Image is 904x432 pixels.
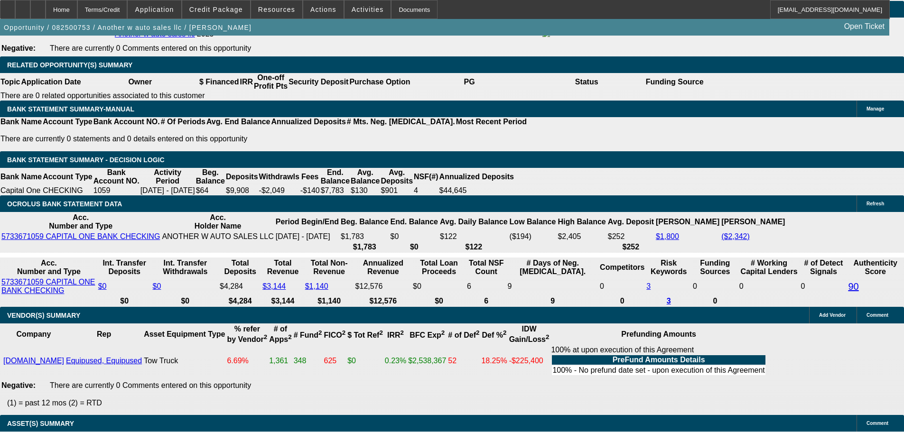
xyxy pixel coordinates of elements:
sup: 2 [476,329,479,336]
td: 348 [293,345,323,377]
td: 625 [324,345,346,377]
sup: 2 [318,329,322,336]
div: $44,645 [439,186,514,195]
th: Beg. Balance [340,213,389,231]
b: Negative: [1,44,36,52]
th: NSF(#) [413,168,439,186]
b: FICO [324,331,346,339]
th: Deposits [225,168,259,186]
th: Authenticity Score [848,258,903,276]
th: Avg. Balance [350,168,380,186]
td: 6.69% [226,345,268,377]
b: # Fund [294,331,322,339]
th: Total Loan Proceeds [412,258,466,276]
a: 5733671059 CAPITAL ONE BANK CHECKING [1,232,160,240]
td: $0 [412,277,466,295]
b: IDW Gain/Loss [509,325,550,343]
th: Account Type [42,168,93,186]
sup: 2 [546,333,549,340]
th: Total Revenue [262,258,303,276]
button: Activities [345,0,391,18]
th: Bank Account NO. [93,168,140,186]
th: IRR [239,73,253,91]
b: # of Def [448,331,479,339]
span: Actions [310,6,336,13]
th: 0 [599,296,645,306]
td: $2,538,367 [408,345,447,377]
td: $0 [347,345,383,377]
div: $12,576 [355,282,411,291]
th: High Balance [557,213,606,231]
b: Negative: [1,381,36,389]
td: [DATE] - [DATE] [275,232,339,241]
a: $0 [98,282,107,290]
td: ANOTHER W AUTO SALES LLC [161,232,274,241]
th: PG [410,73,528,91]
th: Account Type [42,117,93,127]
div: 100% at upon execution of this Agreement [551,346,766,376]
span: Application [135,6,174,13]
a: Open Ticket [840,18,888,35]
a: 3 [646,282,651,290]
td: 0 [692,277,738,295]
a: $1,140 [305,282,328,290]
td: 52 [447,345,480,377]
th: Application Date [20,73,81,91]
td: $0 [390,232,438,241]
th: Risk Keywords [646,258,691,276]
sup: 2 [441,329,445,336]
th: Total Non-Revenue [305,258,354,276]
a: $0 [153,282,161,290]
td: CHECKING [42,186,93,195]
span: ASSET(S) SUMMARY [7,420,74,427]
span: Bank Statement Summary - Decision Logic [7,156,165,164]
th: End. Balance [390,213,438,231]
a: [DOMAIN_NAME] [3,357,64,365]
td: 9 [507,277,598,295]
sup: 2 [342,329,345,336]
td: -$2,049 [259,186,300,195]
th: End. Balance [320,168,350,186]
th: Withdrawls [259,168,300,186]
th: $4,284 [219,296,261,306]
td: $901 [380,186,413,195]
a: ($2,342) [721,232,750,240]
th: Annualized Revenue [355,258,411,276]
th: Security Deposit [288,73,349,91]
td: -$140 [300,186,320,195]
td: $4,284 [219,277,261,295]
p: (1) = past 12 mos (2) = RTD [7,399,904,407]
a: 5733671059 CAPITAL ONE BANK CHECKING [1,278,95,294]
td: 4 [413,186,439,195]
th: Int. Transfer Withdrawals [152,258,218,276]
b: Asset Equipment Type [144,330,225,338]
td: 0 [599,277,645,295]
b: Def % [482,331,507,339]
th: Most Recent Period [456,117,527,127]
th: Beg. Balance [196,168,225,186]
td: Tow Truck [143,345,225,377]
th: Total Deposits [219,258,261,276]
td: $130 [350,186,380,195]
sup: 2 [379,329,382,336]
th: 6 [466,296,506,306]
button: Application [128,0,181,18]
th: # Days of Neg. [MEDICAL_DATA]. [507,258,598,276]
sup: 2 [264,333,267,340]
b: % refer by Vendor [227,325,267,343]
th: # Working Capital Lenders [739,258,800,276]
a: 3 [667,297,671,305]
td: $9,908 [225,186,259,195]
td: 0 [801,277,847,295]
a: $3,144 [262,282,286,290]
th: Purchase Option [349,73,410,91]
th: $122 [439,242,508,252]
th: [PERSON_NAME] [655,213,720,231]
td: $122 [439,232,508,241]
th: $0 [98,296,151,306]
button: Credit Package [182,0,250,18]
span: Comment [867,313,888,318]
sup: 2 [288,333,291,340]
th: Acc. Holder Name [161,213,274,231]
th: Competitors [599,258,645,276]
